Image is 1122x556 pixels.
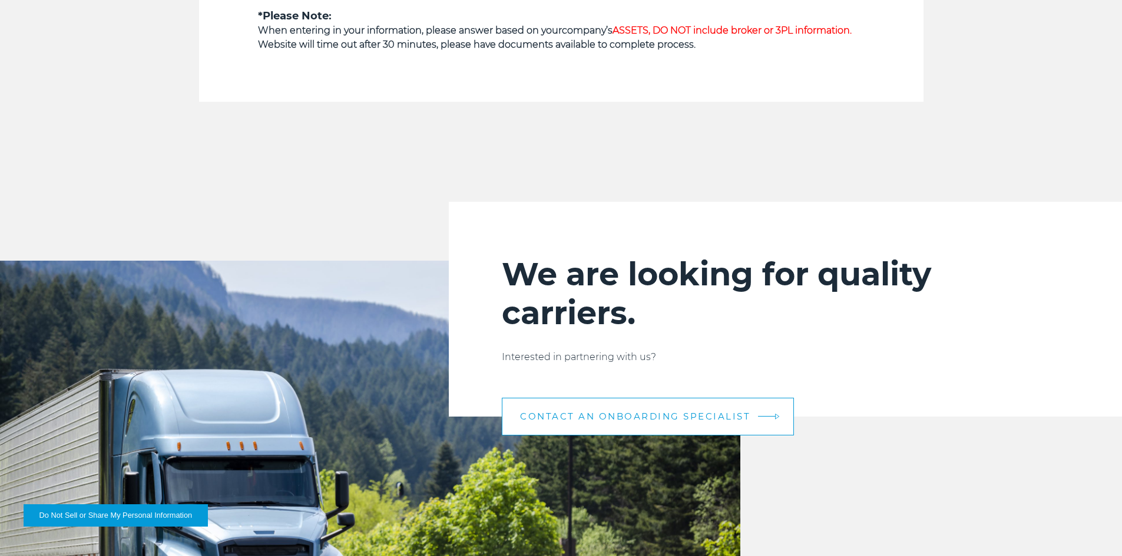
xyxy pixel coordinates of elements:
[502,398,794,435] a: CONTACT AN ONBOARDING SPECIALIST arrow arrow
[613,25,852,36] span: ASSETS, DO NOT include broker or 3PL information.
[520,412,750,421] span: CONTACT AN ONBOARDING SPECIALIST
[258,39,696,50] strong: Website will time out after 30 minutes, please have documents available to complete process.
[502,255,1069,332] h2: We are looking for quality carriers.
[775,413,780,420] img: arrow
[502,350,1069,364] p: Interested in partnering with us?
[258,9,332,22] strong: *Please Note:
[562,25,852,36] strong: company’s
[24,504,208,527] button: Do Not Sell or Share My Personal Information
[258,25,562,36] strong: When entering in your information, please answer based on your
